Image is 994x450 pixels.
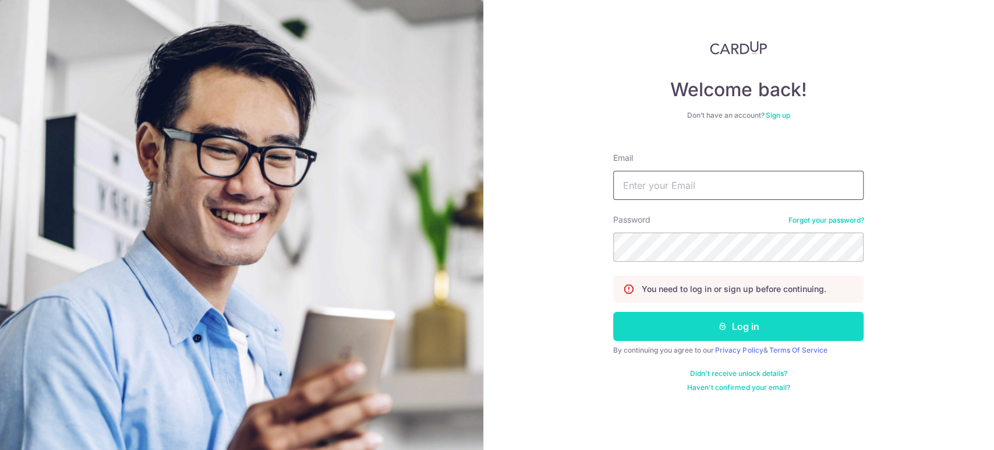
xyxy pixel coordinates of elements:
a: Forgot your password? [788,216,864,225]
a: Terms Of Service [769,346,827,354]
label: Email [613,152,633,164]
a: Privacy Policy [715,346,763,354]
img: CardUp Logo [710,41,767,55]
div: Don’t have an account? [613,111,864,120]
a: Haven't confirmed your email? [687,383,790,392]
h4: Welcome back! [613,78,864,101]
a: Sign up [766,111,790,119]
p: You need to log in or sign up before continuing. [642,283,826,295]
button: Log in [613,312,864,341]
label: Password [613,214,650,226]
input: Enter your Email [613,171,864,200]
div: By continuing you agree to our & [613,346,864,355]
a: Didn't receive unlock details? [690,369,787,378]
